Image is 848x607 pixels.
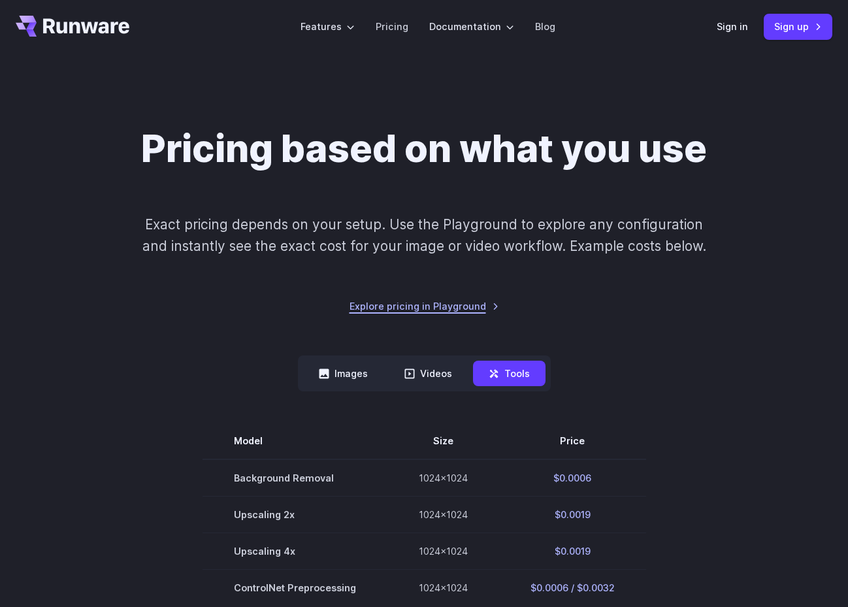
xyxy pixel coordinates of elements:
th: Price [499,423,646,459]
th: Model [203,423,387,459]
th: Size [387,423,499,459]
h1: Pricing based on what you use [141,126,707,172]
a: Blog [535,19,555,34]
a: Go to / [16,16,129,37]
td: Upscaling 2x [203,497,387,533]
a: Explore pricing in Playground [350,299,499,314]
a: Sign in [717,19,748,34]
td: $0.0006 / $0.0032 [499,570,646,606]
td: $0.0019 [499,497,646,533]
button: Videos [389,361,468,386]
td: 1024x1024 [387,497,499,533]
td: $0.0019 [499,533,646,570]
td: Upscaling 4x [203,533,387,570]
td: ControlNet Preprocessing [203,570,387,606]
label: Documentation [429,19,514,34]
p: Exact pricing depends on your setup. Use the Playground to explore any configuration and instantl... [139,214,710,257]
label: Features [301,19,355,34]
td: 1024x1024 [387,570,499,606]
a: Pricing [376,19,408,34]
button: Images [303,361,383,386]
button: Tools [473,361,546,386]
td: Background Removal [203,459,387,497]
td: 1024x1024 [387,533,499,570]
td: $0.0006 [499,459,646,497]
a: Sign up [764,14,832,39]
td: 1024x1024 [387,459,499,497]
